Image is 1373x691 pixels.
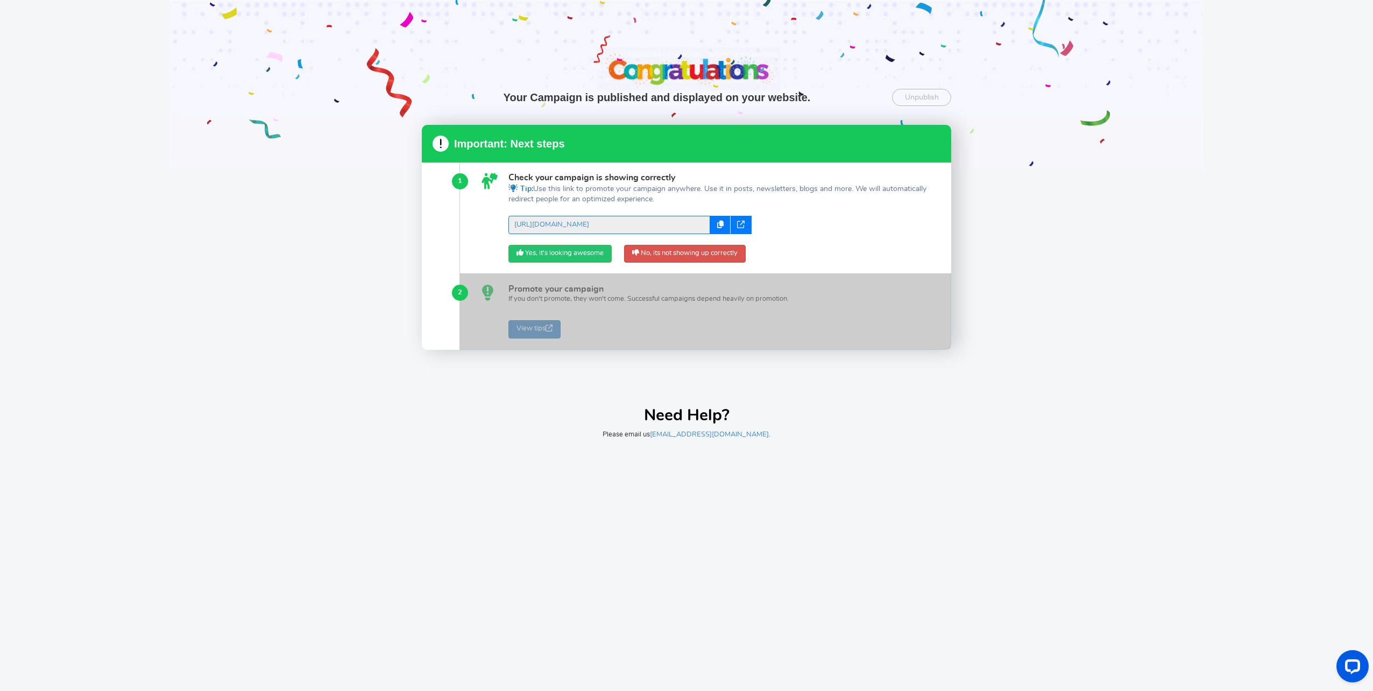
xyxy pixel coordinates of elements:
span: Tip: [520,185,533,193]
p: Please email us . [422,430,951,440]
a: Unpublish [892,89,951,106]
a: [URL][DOMAIN_NAME] [508,216,710,234]
h4: Check your campaign is showing correctly [508,173,930,183]
iframe: LiveChat chat widget [1328,646,1373,691]
a: No, its not showing up correctly [624,245,746,263]
p: Use this link to promote your campaign anywhere. Use it in posts, newsletters, blogs and more. We... [508,184,930,205]
h2: Your Campaign is published and displayed on your website. [422,91,892,103]
h3: Important: Next steps [422,125,951,163]
a: Yes, it's looking awesome [508,245,612,263]
a: [EMAIL_ADDRESS][DOMAIN_NAME] [650,431,769,438]
h2: Need Help? [422,407,951,425]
